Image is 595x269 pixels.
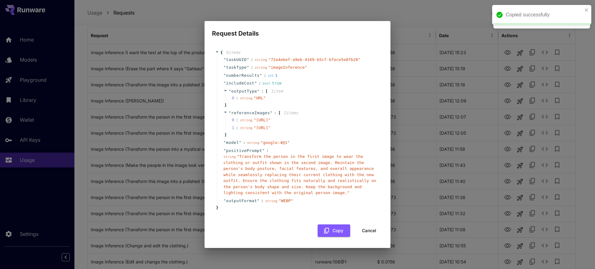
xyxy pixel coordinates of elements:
span: : [251,64,253,71]
span: : [264,72,266,79]
span: string [255,58,267,62]
button: Copy [318,224,350,237]
span: " [URL] " [253,125,271,130]
span: " URL " [253,96,266,100]
span: 1 item [271,89,283,93]
span: string [240,96,253,100]
span: : [266,148,269,154]
span: " WEBP " [279,198,293,203]
div: : [236,117,238,123]
span: : [261,88,264,94]
span: [ [278,110,281,116]
span: 0 [232,95,240,101]
span: bool [262,81,271,85]
h2: Request Details [205,21,390,38]
span: string [265,199,277,203]
span: " [270,111,272,115]
span: " [257,89,260,93]
span: " [254,81,257,85]
span: numberResults [226,72,259,79]
span: " [247,57,249,62]
span: taskType [226,64,247,71]
span: 1 [232,125,240,131]
span: " [229,111,231,115]
div: Copied successfully [506,11,583,19]
span: : [243,140,245,146]
div: : [236,95,238,101]
div: true [262,80,282,86]
span: string [223,155,236,159]
span: " [URL] " [253,118,271,122]
span: " [239,140,241,145]
span: int [268,74,274,78]
span: " [262,148,265,153]
span: referenceImages [231,111,270,115]
span: : [261,198,264,204]
span: " [247,65,249,70]
span: : [274,110,277,116]
span: " [260,73,262,78]
span: [ [265,88,268,94]
span: " [257,198,259,203]
span: outputType [231,89,257,93]
span: 0 [232,117,240,123]
div: 1 [268,72,278,79]
span: outputFormat [226,198,257,204]
span: : [258,80,261,86]
span: positivePrompt [226,148,262,154]
button: Cancel [355,224,383,237]
span: " 72a4ebef-a9eb-4169-b5cf-bfece5e8fb28 " [268,57,360,62]
span: " Transform the person in the first image to wear the clothing or outfit shown in the second imag... [223,154,376,195]
span: ] [223,132,227,138]
span: model [226,140,239,146]
span: " [229,89,231,93]
span: " [223,57,226,62]
span: " google:4@1 " [261,140,290,145]
span: " [223,73,226,78]
span: " [223,148,226,153]
span: " [223,140,226,145]
span: } [215,205,218,211]
span: { [220,50,223,56]
span: 2 item s [284,111,298,115]
span: string [240,126,253,130]
span: string [240,118,253,122]
span: string [247,141,259,145]
span: string [255,66,267,70]
button: close [584,7,589,12]
span: 9 item s [226,50,240,55]
span: taskUUID [226,57,247,63]
span: : [251,57,253,63]
div: : [236,125,238,131]
span: " [223,81,226,85]
span: " [223,198,226,203]
span: includeCost [226,80,254,86]
span: " [223,65,226,70]
span: ] [223,102,227,108]
span: " imageInference " [268,65,307,70]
